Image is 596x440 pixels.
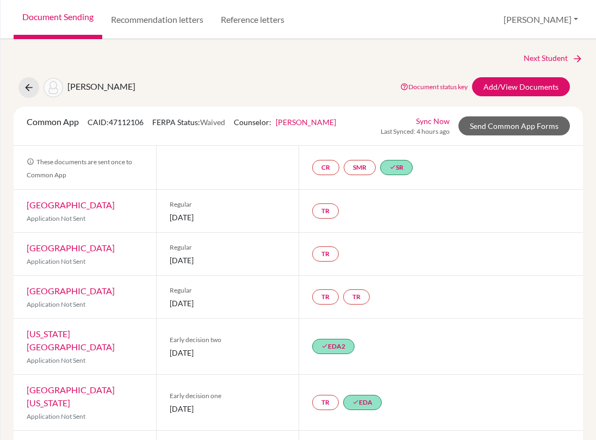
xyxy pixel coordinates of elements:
span: Early decision one [170,391,285,401]
span: [DATE] [170,403,285,414]
span: Last Synced: 4 hours ago [381,127,450,137]
span: [DATE] [170,347,285,358]
a: Add/View Documents [472,77,570,96]
span: Application Not Sent [27,257,85,265]
a: TR [312,203,339,219]
a: doneEDA2 [312,339,355,354]
span: Waived [200,117,225,127]
button: [PERSON_NAME] [499,9,583,30]
a: doneSR [380,160,413,175]
span: These documents are sent once to Common App [27,158,132,179]
span: Early decision two [170,335,285,345]
span: FERPA Status: [152,117,225,127]
span: Regular [170,243,285,252]
span: CAID: 47112106 [88,117,144,127]
span: Application Not Sent [27,300,85,308]
span: Regular [170,286,285,295]
a: Document status key [400,83,468,91]
a: [GEOGRAPHIC_DATA][US_STATE] [27,385,115,408]
a: Next Student [524,52,583,64]
i: done [321,343,328,349]
a: CR [312,160,339,175]
a: Send Common App Forms [458,116,570,135]
a: TR [312,395,339,410]
span: [PERSON_NAME] [67,81,135,91]
a: TR [343,289,370,305]
span: [DATE] [170,212,285,223]
a: [US_STATE][GEOGRAPHIC_DATA] [27,329,115,352]
a: [PERSON_NAME] [276,117,336,127]
span: Common App [27,116,79,127]
a: [GEOGRAPHIC_DATA] [27,200,115,210]
a: [GEOGRAPHIC_DATA] [27,243,115,253]
span: Application Not Sent [27,412,85,420]
span: [DATE] [170,298,285,309]
span: [DATE] [170,255,285,266]
a: TR [312,246,339,262]
a: [GEOGRAPHIC_DATA] [27,286,115,296]
span: Application Not Sent [27,356,85,364]
i: done [389,164,396,170]
a: doneEDA [343,395,382,410]
span: Application Not Sent [27,214,85,222]
span: Regular [170,200,285,209]
a: Sync Now [416,115,450,127]
span: Counselor: [234,117,336,127]
a: SMR [344,160,376,175]
i: done [352,399,359,405]
a: TR [312,289,339,305]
